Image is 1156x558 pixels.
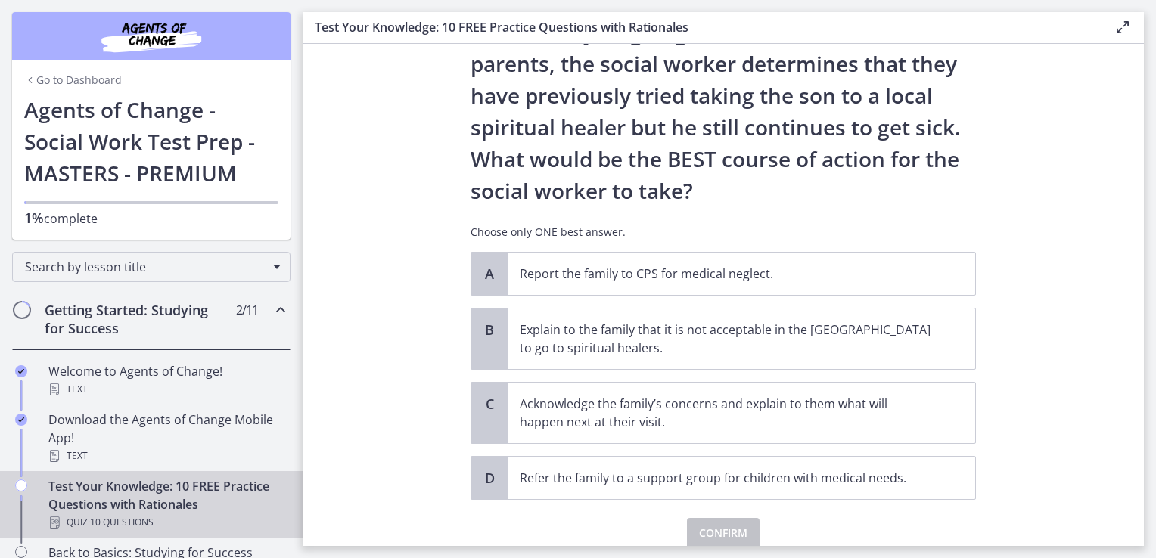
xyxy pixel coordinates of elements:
h2: Getting Started: Studying for Success [45,301,229,337]
span: Search by lesson title [25,259,266,275]
div: Text [48,447,284,465]
h1: Agents of Change - Social Work Test Prep - MASTERS - PREMIUM [24,94,278,189]
p: Explain to the family that it is not acceptable in the [GEOGRAPHIC_DATA] to go to spiritual healers. [520,321,933,357]
span: D [480,469,499,487]
div: Text [48,380,284,398]
span: 1% [24,209,44,227]
span: 2 / 11 [236,301,258,319]
div: Download the Agents of Change Mobile App! [48,411,284,465]
div: Quiz [48,513,284,532]
span: Confirm [699,524,747,542]
p: Refer the family to a support group for children with medical needs. [520,469,933,487]
h3: Test Your Knowledge: 10 FREE Practice Questions with Rationales [315,18,1089,36]
p: complete [24,209,278,228]
span: A [480,265,499,283]
p: Acknowledge the family’s concerns and explain to them what will happen next at their visit. [520,395,933,431]
div: Test Your Knowledge: 10 FREE Practice Questions with Rationales [48,477,284,532]
p: Report the family to CPS for medical neglect. [520,265,933,283]
span: C [480,395,499,413]
i: Completed [15,365,27,377]
span: B [480,321,499,339]
p: Choose only ONE best answer. [471,225,976,240]
a: Go to Dashboard [24,73,122,88]
div: Welcome to Agents of Change! [48,362,284,398]
span: · 10 Questions [88,513,154,532]
div: Search by lesson title [12,252,291,282]
i: Completed [15,414,27,426]
button: Confirm [687,518,760,548]
img: Agents of Change [61,18,242,54]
